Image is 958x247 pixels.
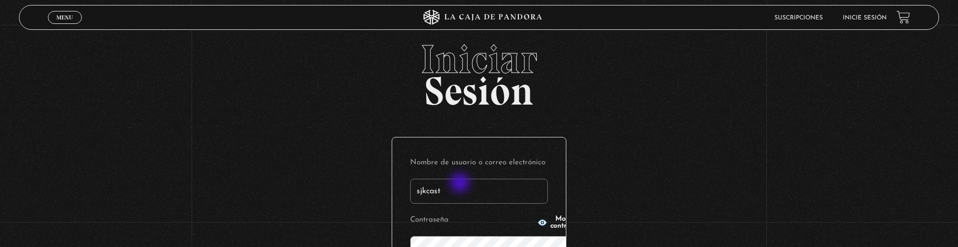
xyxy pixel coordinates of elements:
[897,10,910,24] a: View your shopping cart
[410,213,534,228] label: Contraseña
[53,23,77,30] span: Cerrar
[19,39,939,79] span: Iniciar
[19,39,939,103] h2: Sesión
[410,155,548,171] label: Nombre de usuario o correo electrónico
[550,216,585,230] span: Mostrar contraseña
[774,15,823,21] a: Suscripciones
[56,14,73,20] span: Menu
[843,15,887,21] a: Inicie sesión
[537,216,585,230] button: Mostrar contraseña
